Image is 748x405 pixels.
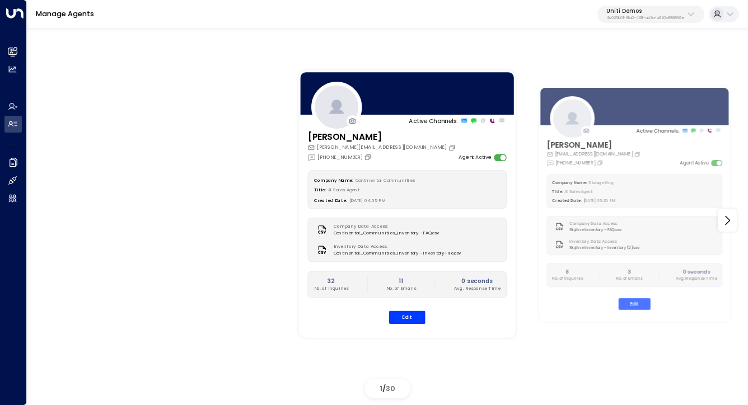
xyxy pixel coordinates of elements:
[365,379,410,398] div: /
[616,276,642,281] p: No. of Emails
[552,198,581,203] label: Created Date:
[459,154,491,162] label: Agent Active
[636,126,679,134] p: Active Channels:
[364,154,373,161] button: Copy
[409,116,457,125] p: Active Channels:
[569,227,621,232] span: Skyline Inventory - FAQ.csv
[386,384,395,393] span: 30
[389,310,426,323] button: Edit
[552,276,582,281] p: No. of Inquiries
[546,159,604,166] div: [PHONE_NUMBER]
[606,8,684,15] p: Uniti Demos
[634,151,642,157] button: Copy
[386,276,415,285] h2: 11
[596,159,604,166] button: Copy
[597,6,704,23] button: Uniti Demos4c025b01-9fa0-46ff-ab3a-a620b886896e
[675,268,716,276] h2: 0 seconds
[36,9,94,18] a: Manage Agents
[349,197,386,202] span: [DATE] 04:55 PM
[552,189,563,194] label: Title:
[356,177,415,182] span: Continental Communities
[314,187,326,192] label: Title:
[680,159,708,166] label: Agent Active
[308,131,457,144] h3: [PERSON_NAME]
[454,285,501,292] p: Avg. Response Time
[675,276,716,281] p: Avg. Response Time
[314,276,348,285] h2: 32
[314,285,348,292] p: No. of Inquiries
[569,239,636,244] label: Inventory Data Access:
[334,243,457,250] label: Inventory Data Access:
[308,144,457,152] div: [PERSON_NAME][EMAIL_ADDRESS][DOMAIN_NAME]
[618,298,650,310] button: Edit
[380,384,382,393] span: 1
[334,250,461,257] span: Continental_Communities_Inventory - Inventory File.csv
[448,144,457,151] button: Copy
[569,221,618,227] label: Company Data Access:
[552,180,587,185] label: Company Name:
[334,223,436,230] label: Company Data Access:
[314,177,353,182] label: Company Name:
[454,276,501,285] h2: 0 seconds
[546,139,642,151] h3: [PERSON_NAME]
[328,187,360,192] span: AI Sales Agent
[569,244,639,250] span: Skyline Inventory - Inventory (2).csv
[386,285,415,292] p: No. of Emails
[334,230,440,237] span: Continental_Communities_Inventory - FAQ.csv
[588,180,613,185] span: Storage King
[564,189,592,194] span: AI Sales Agent
[583,198,615,203] span: [DATE] 05:25 PM
[552,268,582,276] h2: 8
[308,153,373,162] div: [PHONE_NUMBER]
[314,197,347,202] label: Created Date:
[606,16,684,20] p: 4c025b01-9fa0-46ff-ab3a-a620b886896e
[616,268,642,276] h2: 3
[546,151,642,158] div: [EMAIL_ADDRESS][DOMAIN_NAME]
